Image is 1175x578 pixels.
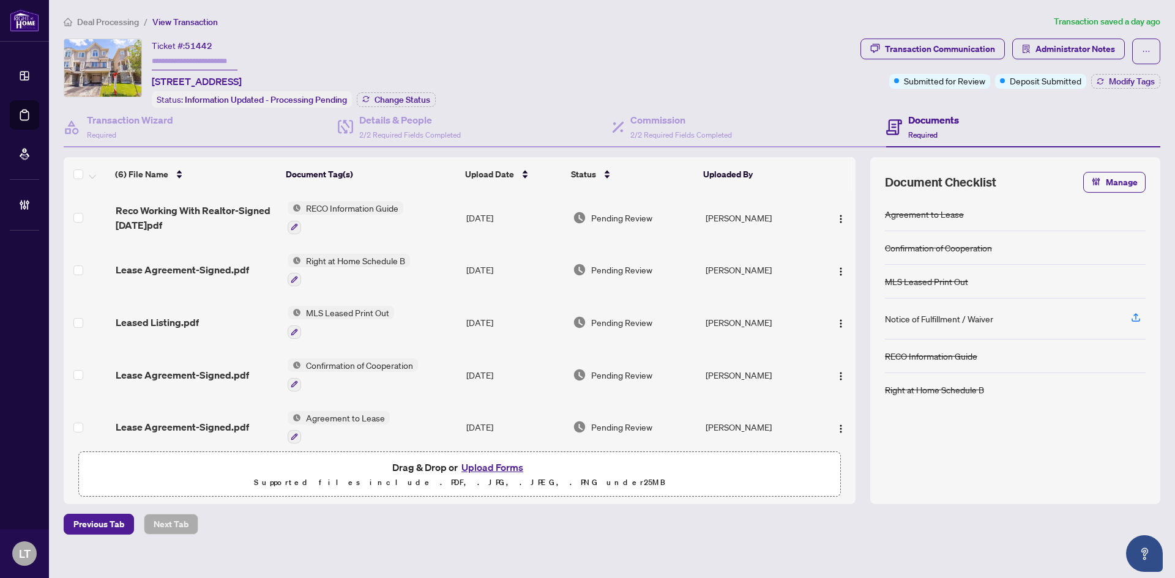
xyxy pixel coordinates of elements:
[359,113,461,127] h4: Details & People
[301,201,403,215] span: RECO Information Guide
[144,514,198,535] button: Next Tab
[630,130,732,139] span: 2/2 Required Fields Completed
[301,411,390,424] span: Agreement to Lease
[375,95,430,104] span: Change Status
[1106,172,1138,192] span: Manage
[885,241,992,254] div: Confirmation of Cooperation
[461,349,568,401] td: [DATE]
[701,296,818,349] td: [PERSON_NAME]
[301,254,410,267] span: Right at Home Schedule B
[831,365,851,385] button: Logo
[152,17,218,28] span: View Transaction
[1109,77,1155,86] span: Modify Tags
[288,411,301,424] img: Status Icon
[1142,47,1151,56] span: ellipsis
[1083,172,1146,193] button: Manage
[573,368,586,382] img: Document Status
[591,368,652,382] span: Pending Review
[461,191,568,244] td: [DATE]
[288,306,301,319] img: Status Icon
[185,94,347,105] span: Information Updated - Processing Pending
[698,157,815,191] th: Uploaded By
[281,157,460,191] th: Document Tag(s)
[630,113,732,127] h4: Commission
[87,113,173,127] h4: Transaction Wizard
[885,174,996,191] span: Document Checklist
[87,130,116,139] span: Required
[836,267,846,276] img: Logo
[908,130,938,139] span: Required
[908,113,959,127] h4: Documents
[1010,74,1081,87] span: Deposit Submitted
[288,201,403,234] button: Status IconRECO Information Guide
[461,401,568,454] td: [DATE]
[77,17,139,28] span: Deal Processing
[836,371,846,381] img: Logo
[836,424,846,434] img: Logo
[904,74,985,87] span: Submitted for Review
[460,157,566,191] th: Upload Date
[461,296,568,349] td: [DATE]
[110,157,281,191] th: (6) File Name
[301,358,418,372] span: Confirmation of Cooperation
[831,260,851,280] button: Logo
[860,39,1005,59] button: Transaction Communication
[116,262,249,277] span: Lease Agreement-Signed.pdf
[152,39,212,53] div: Ticket #:
[64,18,72,26] span: home
[1035,39,1115,59] span: Administrator Notes
[885,39,995,59] div: Transaction Communication
[836,214,846,224] img: Logo
[288,411,390,444] button: Status IconAgreement to Lease
[571,168,596,181] span: Status
[19,545,31,562] span: LT
[288,254,410,287] button: Status IconRight at Home Schedule B
[701,349,818,401] td: [PERSON_NAME]
[885,383,984,396] div: Right at Home Schedule B
[73,514,124,534] span: Previous Tab
[301,306,394,319] span: MLS Leased Print Out
[836,319,846,328] img: Logo
[185,40,212,51] span: 51442
[573,316,586,329] img: Document Status
[64,514,134,535] button: Previous Tab
[152,91,352,108] div: Status:
[116,420,249,434] span: Lease Agreement-Signed.pdf
[573,263,586,276] img: Document Status
[288,358,301,372] img: Status Icon
[1126,535,1163,572] button: Open asap
[86,475,833,490] p: Supported files include .PDF, .JPG, .JPEG, .PNG under 25 MB
[152,74,242,89] span: [STREET_ADDRESS]
[288,306,394,339] button: Status IconMLS Leased Print Out
[359,130,461,139] span: 2/2 Required Fields Completed
[115,168,168,181] span: (6) File Name
[357,92,436,107] button: Change Status
[701,191,818,244] td: [PERSON_NAME]
[591,420,652,434] span: Pending Review
[591,211,652,224] span: Pending Review
[458,459,527,475] button: Upload Forms
[116,368,249,382] span: Lease Agreement-Signed.pdf
[461,244,568,297] td: [DATE]
[885,207,964,221] div: Agreement to Lease
[79,452,840,497] span: Drag & Drop orUpload FormsSupported files include .PDF, .JPG, .JPEG, .PNG under25MB
[288,254,301,267] img: Status Icon
[885,312,993,325] div: Notice of Fulfillment / Waiver
[116,315,199,330] span: Leased Listing.pdf
[1012,39,1125,59] button: Administrator Notes
[831,417,851,437] button: Logo
[885,349,977,363] div: RECO Information Guide
[144,15,147,29] li: /
[591,316,652,329] span: Pending Review
[1091,74,1160,89] button: Modify Tags
[288,201,301,215] img: Status Icon
[465,168,514,181] span: Upload Date
[1022,45,1031,53] span: solution
[831,313,851,332] button: Logo
[885,275,968,288] div: MLS Leased Print Out
[116,203,278,232] span: Reco Working With Realtor-Signed [DATE]pdf
[831,208,851,228] button: Logo
[566,157,698,191] th: Status
[1054,15,1160,29] article: Transaction saved a day ago
[701,244,818,297] td: [PERSON_NAME]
